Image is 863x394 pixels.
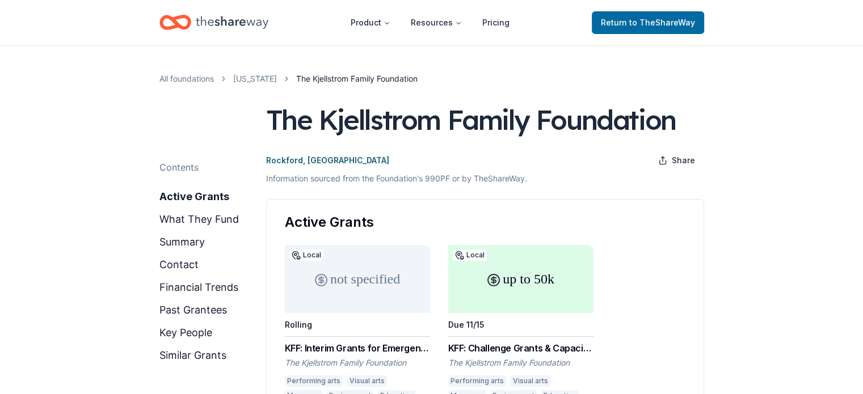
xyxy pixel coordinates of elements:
button: past grantees [159,301,227,319]
div: Rolling [285,320,312,329]
button: key people [159,324,212,342]
span: The Kjellstrom Family Foundation [296,72,418,86]
a: All foundations [159,72,214,86]
nav: Main [342,9,519,36]
span: Return [601,16,695,29]
div: Contents [159,160,199,174]
div: KFF: Challenge Grants & Capacity Building Grants [448,341,593,355]
button: similar grants [159,346,226,365]
button: what they fund [159,210,239,228]
div: Performing arts [448,375,506,387]
div: Visual arts [511,375,550,387]
div: The Kjellstrom Family Foundation [285,357,430,368]
button: summary [159,233,205,251]
div: KFF: Interim Grants for Emergent Matters [285,341,430,355]
div: The Kjellstrom Family Foundation [448,357,593,368]
button: Resources [402,11,471,34]
p: Information sourced from the Foundation's 990PF or by TheShareWay. [266,172,704,185]
button: Product [342,11,399,34]
a: Returnto TheShareWay [592,11,704,34]
button: active grants [159,188,229,206]
div: Active Grants [285,213,685,231]
div: Visual arts [347,375,387,387]
button: Share [649,149,704,172]
div: Performing arts [285,375,343,387]
div: Due 11/15 [448,320,484,329]
div: not specified [285,245,430,313]
div: up to 50k [448,245,593,313]
a: Home [159,9,268,36]
button: contact [159,256,199,274]
nav: breadcrumb [159,72,704,86]
div: Local [289,249,323,261]
a: Pricing [473,11,519,34]
button: financial trends [159,278,238,296]
a: [US_STATE] [233,72,277,86]
span: to TheShareWay [629,18,695,27]
span: Share [672,154,695,167]
p: Rockford, [GEOGRAPHIC_DATA] [266,154,389,167]
div: The Kjellstrom Family Foundation [266,104,676,135]
div: Local [453,249,487,261]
